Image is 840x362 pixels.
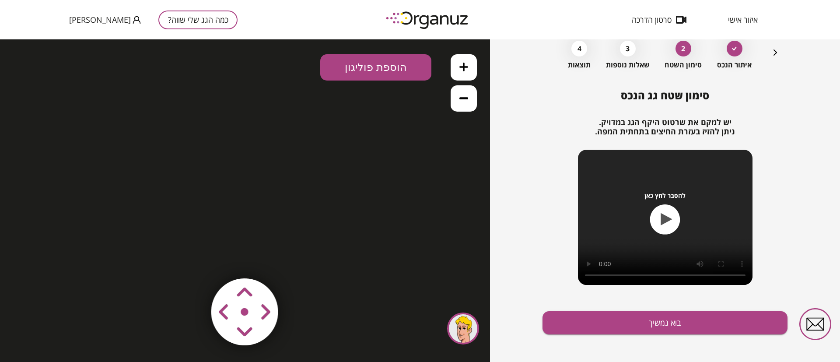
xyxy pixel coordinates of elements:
span: להסבר לחץ כאן [644,192,686,199]
button: [PERSON_NAME] [69,14,141,25]
span: איזור אישי [728,15,758,24]
button: בוא נמשיך [542,311,787,334]
button: כמה הגג שלי שווה? [158,11,238,29]
button: איזור אישי [715,15,771,24]
button: סרטון הדרכה [619,15,700,24]
span: סימון השטח [665,61,702,69]
div: 2 [675,41,691,56]
img: vector-smart-object-copy.png [193,221,297,325]
div: 3 [620,41,636,56]
span: [PERSON_NAME] [69,15,131,24]
button: הוספת פוליגון [320,15,431,41]
img: logo [380,8,476,32]
div: 4 [571,41,587,56]
span: סימון שטח גג הנכס [621,88,709,102]
span: תוצאות [568,61,591,69]
span: סרטון הדרכה [632,15,672,24]
h2: יש למקם את שרטוט היקף הגג במדויק. ניתן להזיז בעזרת החיצים בתחתית המפה. [542,118,787,137]
span: איתור הנכס [717,61,752,69]
span: שאלות נוספות [606,61,650,69]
